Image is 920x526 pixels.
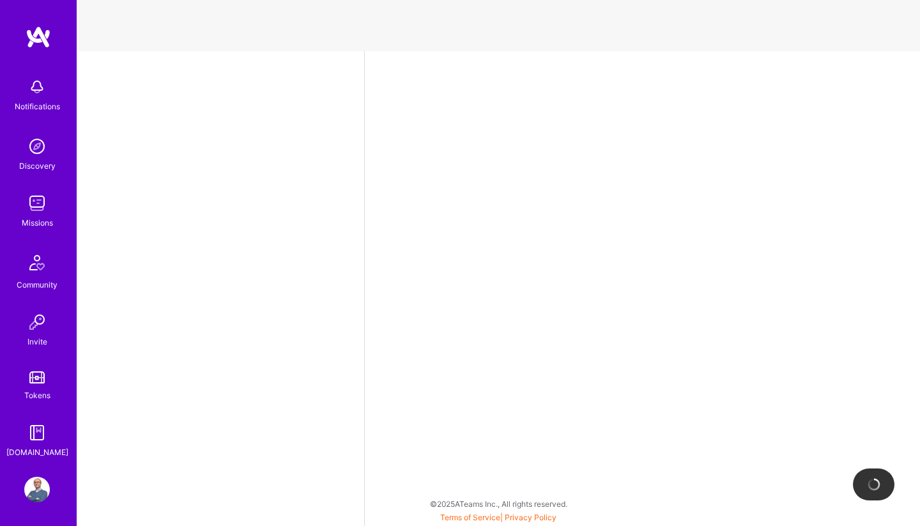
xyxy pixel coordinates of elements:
[22,247,52,278] img: Community
[22,216,53,229] div: Missions
[864,476,882,493] img: loading
[505,513,556,522] a: Privacy Policy
[17,278,57,291] div: Community
[24,190,50,216] img: teamwork
[29,371,45,383] img: tokens
[26,26,51,49] img: logo
[77,488,920,520] div: © 2025 ATeams Inc., All rights reserved.
[24,389,50,402] div: Tokens
[24,477,50,502] img: User Avatar
[21,477,53,502] a: User Avatar
[24,420,50,445] img: guide book
[15,100,60,113] div: Notifications
[24,74,50,100] img: bell
[27,335,47,348] div: Invite
[440,513,556,522] span: |
[6,445,68,459] div: [DOMAIN_NAME]
[19,159,56,173] div: Discovery
[440,513,500,522] a: Terms of Service
[24,309,50,335] img: Invite
[24,134,50,159] img: discovery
